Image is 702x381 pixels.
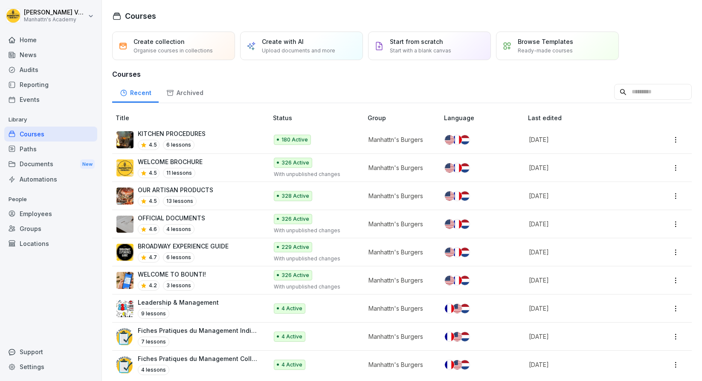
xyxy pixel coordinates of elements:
[368,360,430,369] p: Manhattn's Burgers
[281,333,302,341] p: 4 Active
[274,255,354,263] p: With unpublished changes
[4,141,97,156] div: Paths
[453,248,462,257] img: fr.svg
[529,219,640,228] p: [DATE]
[445,191,454,201] img: us.svg
[112,81,159,103] div: Recent
[444,113,525,122] p: Language
[460,163,470,173] img: nl.svg
[4,127,97,141] div: Courses
[138,337,169,347] p: 7 lessons
[460,191,470,201] img: nl.svg
[445,163,454,173] img: us.svg
[116,300,133,317] img: m5os3g31qv4yrwr27cnhnia0.png
[4,236,97,251] a: Locations
[112,69,692,79] h3: Courses
[4,359,97,374] div: Settings
[138,157,203,166] p: WELCOME BROCHURE
[368,248,430,257] p: Manhattn's Burgers
[460,248,470,257] img: nl.svg
[281,243,309,251] p: 229 Active
[453,304,462,313] img: us.svg
[138,298,219,307] p: Leadership & Management
[24,9,86,16] p: [PERSON_NAME] Vanderbeken
[368,163,430,172] p: Manhattn's Burgers
[4,77,97,92] a: Reporting
[159,81,211,103] a: Archived
[390,37,443,46] p: Start from scratch
[138,326,259,335] p: Fiches Pratiques du Management Individuel
[4,221,97,236] a: Groups
[80,159,95,169] div: New
[368,219,430,228] p: Manhattn's Burgers
[460,276,470,285] img: nl.svg
[149,254,157,261] p: 4.7
[149,282,157,289] p: 4.2
[368,191,430,200] p: Manhattn's Burgers
[262,47,335,55] p: Upload documents and more
[125,10,156,22] h1: Courses
[368,304,430,313] p: Manhattn's Burgers
[529,332,640,341] p: [DATE]
[116,356,133,373] img: itrinmqjitsgumr2qpfbq6g6.png
[445,276,454,285] img: us.svg
[4,156,97,172] a: DocumentsNew
[163,140,194,150] p: 6 lessons
[445,219,454,229] img: us.svg
[453,360,462,369] img: us.svg
[390,47,451,55] p: Start with a blank canvas
[445,332,454,341] img: fr.svg
[4,92,97,107] a: Events
[138,185,213,194] p: OUR ARTISAN PRODUCTS
[368,332,430,341] p: Manhattn's Burgers
[24,17,86,23] p: Manhattn's Academy
[274,227,354,234] p: With unpublished changes
[453,191,462,201] img: fr.svg
[368,113,441,122] p: Group
[281,192,309,200] p: 328 Active
[163,280,194,291] p: 3 lessons
[274,170,354,178] p: With unpublished changes
[116,244,133,261] img: g13ofhbnvnkja93or8f2wu04.png
[133,47,213,55] p: Organise courses in collections
[116,272,133,289] img: hm1d8mjyoy3ei8rvq6pjap3c.png
[138,214,205,222] p: OFFICIAL DOCUMENTS
[445,360,454,369] img: fr.svg
[163,168,195,178] p: 11 lessons
[445,248,454,257] img: us.svg
[281,305,302,312] p: 4 Active
[460,360,470,369] img: nl.svg
[529,191,640,200] p: [DATE]
[529,163,640,172] p: [DATE]
[281,136,308,144] p: 180 Active
[116,131,133,148] img: cg5lo66e1g15nr59ub5pszec.png
[529,248,640,257] p: [DATE]
[149,225,157,233] p: 4.6
[273,113,364,122] p: Status
[4,156,97,172] div: Documents
[4,193,97,206] p: People
[163,196,197,206] p: 13 lessons
[529,135,640,144] p: [DATE]
[138,365,169,375] p: 4 lessons
[138,129,206,138] p: KITCHEN PROCEDURES
[4,47,97,62] div: News
[529,304,640,313] p: [DATE]
[116,113,270,122] p: Title
[274,283,354,291] p: With unpublished changes
[138,354,259,363] p: Fiches Pratiques du Management Collectif
[4,32,97,47] a: Home
[281,215,309,223] p: 326 Active
[4,206,97,221] div: Employees
[445,304,454,313] img: fr.svg
[4,172,97,187] a: Automations
[460,135,470,144] img: nl.svg
[460,219,470,229] img: nl.svg
[281,361,302,369] p: 4 Active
